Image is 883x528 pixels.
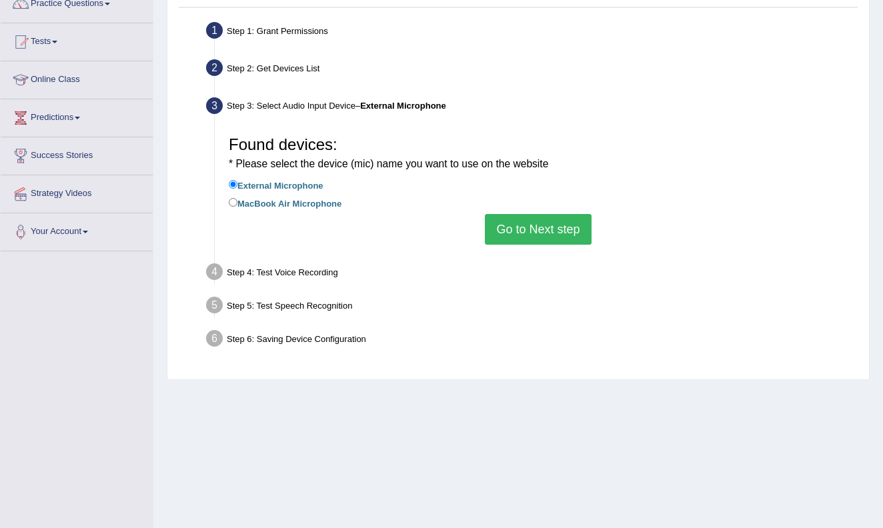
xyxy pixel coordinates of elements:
a: Success Stories [1,137,153,171]
input: MacBook Air Microphone [229,198,237,207]
label: MacBook Air Microphone [229,195,341,210]
a: Online Class [1,61,153,95]
div: Step 2: Get Devices List [200,55,863,85]
div: Step 3: Select Audio Input Device [200,93,863,123]
a: Predictions [1,99,153,133]
h3: Found devices: [229,136,848,171]
b: External Microphone [360,101,446,111]
a: Strategy Videos [1,175,153,209]
div: Step 1: Grant Permissions [200,18,863,47]
a: Your Account [1,213,153,247]
div: Step 5: Test Speech Recognition [200,293,863,322]
a: Tests [1,23,153,57]
span: – [355,101,446,111]
div: Step 4: Test Voice Recording [200,259,863,289]
small: * Please select the device (mic) name you want to use on the website [229,158,548,169]
div: Step 6: Saving Device Configuration [200,326,863,355]
label: External Microphone [229,177,323,192]
input: External Microphone [229,180,237,189]
button: Go to Next step [485,214,591,245]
